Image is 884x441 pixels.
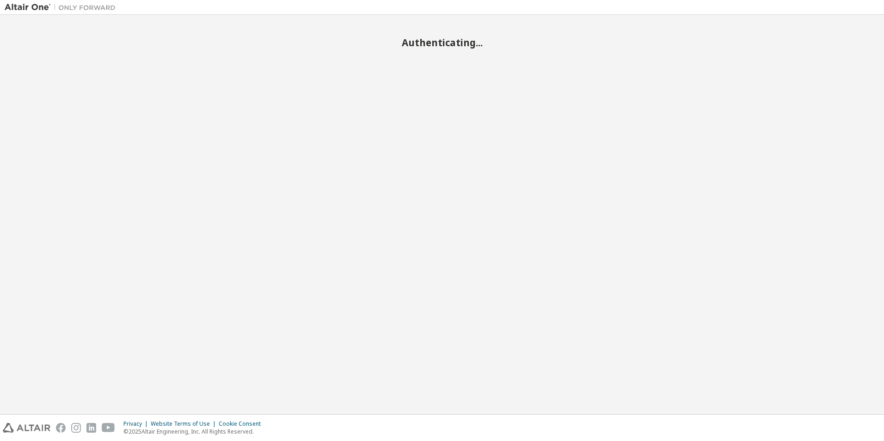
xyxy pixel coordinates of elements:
[151,420,219,428] div: Website Terms of Use
[71,423,81,433] img: instagram.svg
[219,420,266,428] div: Cookie Consent
[123,420,151,428] div: Privacy
[3,423,50,433] img: altair_logo.svg
[5,37,879,49] h2: Authenticating...
[102,423,115,433] img: youtube.svg
[5,3,120,12] img: Altair One
[56,423,66,433] img: facebook.svg
[123,428,266,435] p: © 2025 Altair Engineering, Inc. All Rights Reserved.
[86,423,96,433] img: linkedin.svg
